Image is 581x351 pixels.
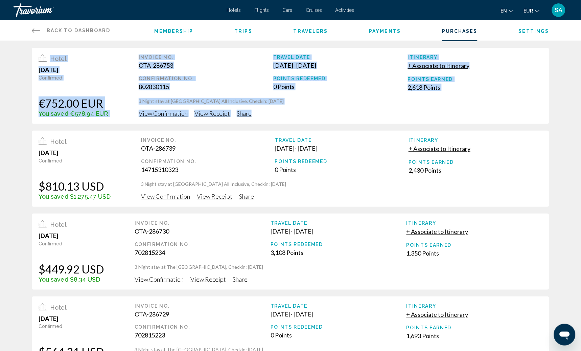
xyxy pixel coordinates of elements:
[408,62,470,70] button: + Associate to Itinerary
[39,193,111,200] div: You saved $1,275.47 USD
[271,325,406,330] div: Points Redeemed
[135,303,271,309] div: Invoice No.
[275,166,409,173] div: 0 Points
[369,28,401,34] a: Payments
[408,84,542,91] div: 2,618 Points
[271,220,406,226] div: Travel Date
[408,62,470,69] span: + Associate to Itinerary
[39,158,111,163] div: Confirmed
[519,28,549,34] a: Settings
[141,166,275,173] div: 14715310323
[39,149,111,156] div: [DATE]
[555,7,563,14] span: SA
[273,76,408,81] div: Points Redeemed
[190,276,226,283] span: View Receipt
[233,276,248,283] span: Share
[139,76,273,81] div: Confirmation No.
[50,138,67,145] span: Hotel
[14,3,220,17] a: Travorium
[271,310,406,318] div: [DATE] - [DATE]
[139,54,273,60] div: Invoice No.
[273,62,408,69] div: [DATE] - [DATE]
[39,96,108,110] div: €752.00 EUR
[306,7,322,13] a: Cruises
[501,6,514,16] button: Change language
[135,332,271,339] div: 702815223
[406,242,542,248] div: Points Earned
[141,159,275,164] div: Confirmation No.
[139,98,542,105] p: 3 Night stay at [GEOGRAPHIC_DATA] All Inclusive, Checkin: [DATE]
[239,193,254,200] span: Share
[406,249,542,257] div: 1,350 Points
[141,137,275,143] div: Invoice No.
[409,159,542,165] div: Points Earned
[135,264,542,270] p: 3 Night stay at The [GEOGRAPHIC_DATA], Checkin: [DATE]
[282,7,292,13] span: Cars
[406,303,542,309] div: Itinerary
[39,66,108,73] div: [DATE]
[235,28,253,34] a: Trips
[294,28,328,34] a: Travelers
[406,227,468,236] button: + Associate to Itinerary
[275,159,409,164] div: Points Redeemed
[39,276,104,283] div: You saved $8.34 USD
[39,75,108,81] div: Confirmed
[406,325,542,331] div: Points Earned
[139,110,188,117] span: View Confirmation
[141,145,275,152] div: OTA-286739
[271,332,406,339] div: 0 Points
[39,324,104,329] div: Confirmed
[50,221,67,228] span: Hotel
[141,193,190,200] span: View Confirmation
[39,315,104,322] div: [DATE]
[406,332,542,340] div: 1,693 Points
[155,28,193,34] a: Membership
[227,7,241,13] a: Hotels
[524,8,533,14] span: EUR
[135,242,271,247] div: Confirmation No.
[406,311,468,318] span: + Associate to Itinerary
[139,62,273,69] div: OTA-286753
[135,227,271,235] div: OTA-286730
[135,276,184,283] span: View Confirmation
[406,220,542,226] div: Itinerary
[50,304,67,311] span: Hotel
[335,7,354,13] a: Activities
[409,145,470,152] span: + Associate to Itinerary
[408,54,542,60] div: Itinerary
[273,83,408,90] div: 0 Points
[135,325,271,330] div: Confirmation No.
[273,54,408,60] div: Travel Date
[554,324,576,346] iframe: Button to launch messaging window
[254,7,269,13] a: Flights
[408,76,542,82] div: Points Earned
[406,228,468,235] span: + Associate to Itinerary
[409,167,542,174] div: 2,430 Points
[524,6,540,16] button: Change currency
[135,310,271,318] div: OTA-286729
[39,179,111,193] div: $810.13 USD
[271,242,406,247] div: Points Redeemed
[271,227,406,235] div: [DATE] - [DATE]
[442,28,478,34] a: Purchases
[197,193,232,200] span: View Receipt
[409,145,470,153] button: + Associate to Itinerary
[271,249,406,256] div: 3,108 Points
[271,303,406,309] div: Travel Date
[141,181,542,188] p: 3 Night stay at [GEOGRAPHIC_DATA] All Inclusive, Checkin: [DATE]
[50,55,67,62] span: Hotel
[275,145,409,152] div: [DATE] - [DATE]
[39,110,108,117] div: You saved €578.94 EUR
[550,3,567,17] button: User Menu
[275,137,409,143] div: Travel Date
[237,110,252,117] span: Share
